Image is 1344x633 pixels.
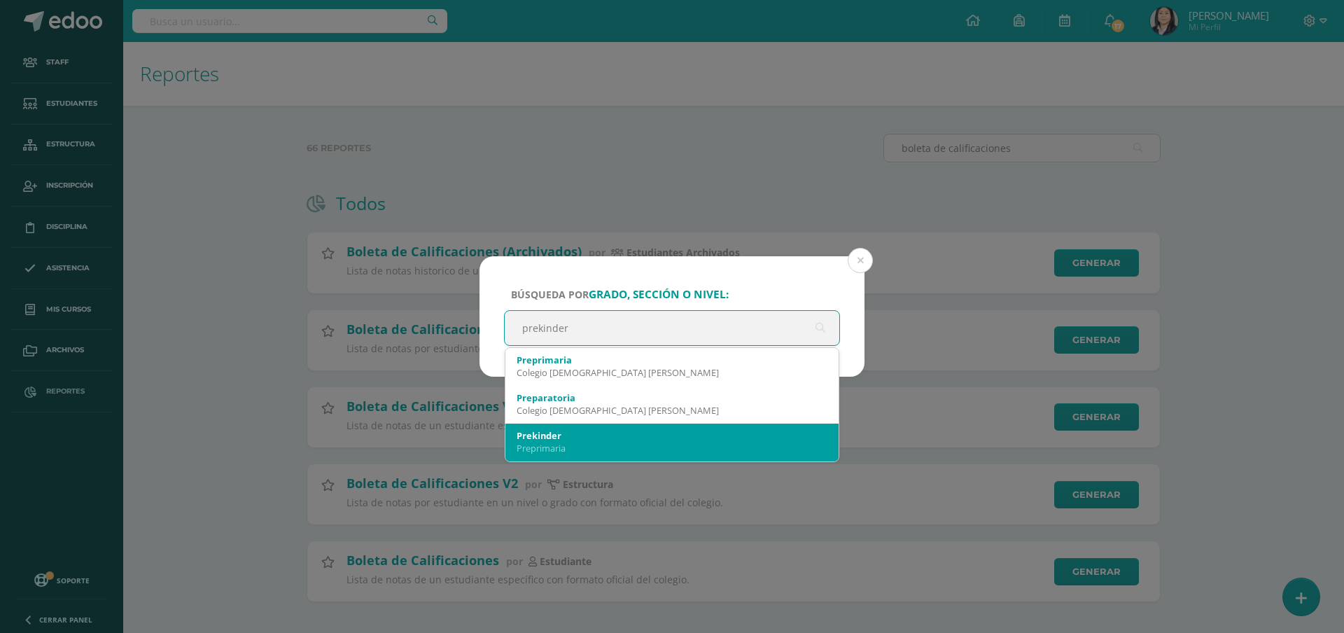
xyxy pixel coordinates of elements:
[517,366,827,379] div: Colegio [DEMOGRAPHIC_DATA] [PERSON_NAME]
[517,429,827,442] div: Prekinder
[517,354,827,366] div: Preprimaria
[517,391,827,404] div: Preparatoria
[517,404,827,417] div: Colegio [DEMOGRAPHIC_DATA] [PERSON_NAME]
[517,442,827,454] div: Preprimaria
[511,288,729,301] span: Búsqueda por
[505,311,839,345] input: ej. Primero primaria, etc.
[589,287,729,302] strong: grado, sección o nivel:
[848,248,873,273] button: Close (Esc)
